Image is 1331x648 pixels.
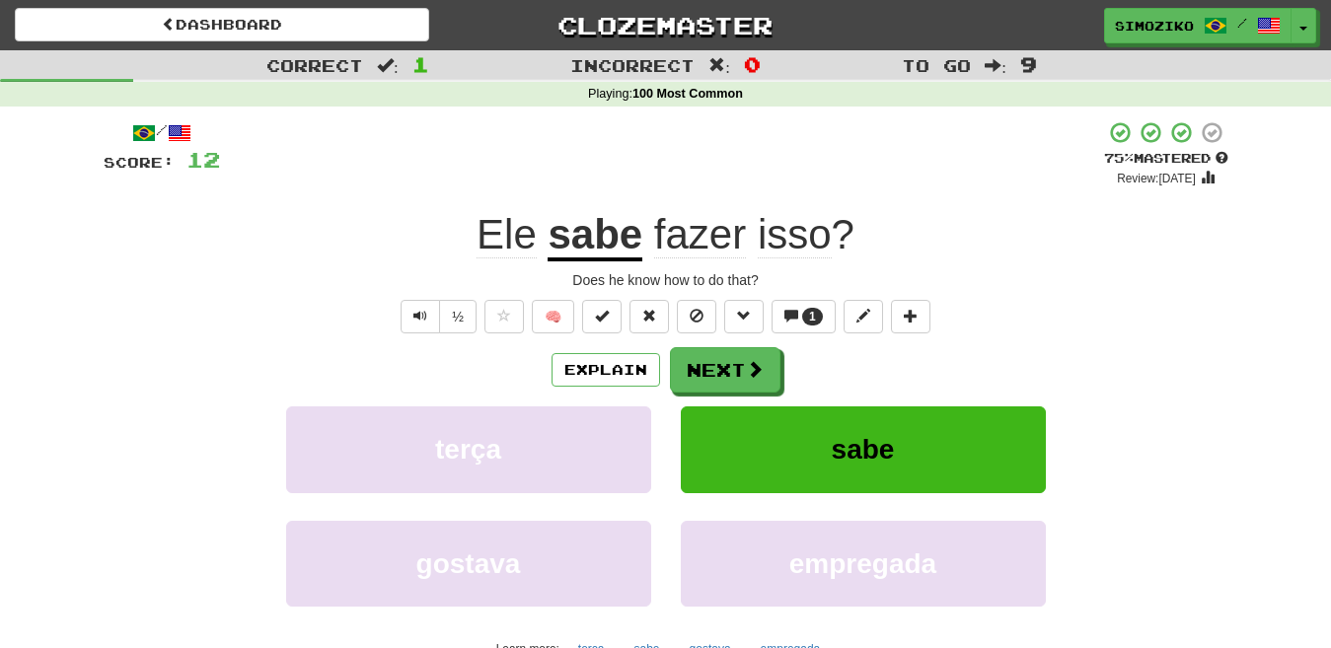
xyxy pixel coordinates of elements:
span: 12 [186,147,220,172]
span: : [708,57,730,74]
span: Ele [477,211,537,258]
span: 1 [809,310,816,324]
div: Does he know how to do that? [104,270,1228,290]
span: empregada [789,548,936,579]
button: terça [286,406,651,492]
span: : [377,57,399,74]
span: gostava [416,548,521,579]
button: Set this sentence to 100% Mastered (alt+m) [582,300,622,333]
div: Text-to-speech controls [397,300,477,333]
span: ? [642,211,854,258]
a: Dashboard [15,8,429,41]
span: Incorrect [570,55,695,75]
small: Review: [DATE] [1117,172,1196,185]
button: ½ [439,300,477,333]
button: gostava [286,521,651,607]
span: fazer [654,211,746,258]
span: / [1237,16,1247,30]
span: sabe [832,434,895,465]
span: terça [435,434,501,465]
button: empregada [681,521,1046,607]
div: Mastered [1104,150,1228,168]
span: To go [902,55,971,75]
u: sabe [548,211,642,261]
button: Favorite sentence (alt+f) [484,300,524,333]
button: Ignore sentence (alt+i) [677,300,716,333]
strong: 100 Most Common [632,87,743,101]
button: Next [670,347,780,393]
span: 1 [412,52,429,76]
button: 🧠 [532,300,574,333]
a: Clozemaster [459,8,873,42]
span: : [985,57,1006,74]
button: Edit sentence (alt+d) [844,300,883,333]
span: isso [758,211,832,258]
span: 9 [1020,52,1037,76]
span: Correct [266,55,363,75]
button: Play sentence audio (ctl+space) [401,300,440,333]
span: Score: [104,154,175,171]
button: sabe [681,406,1046,492]
div: / [104,120,220,145]
a: simoziko / [1104,8,1292,43]
button: Reset to 0% Mastered (alt+r) [629,300,669,333]
span: simoziko [1115,17,1194,35]
button: Explain [552,353,660,387]
button: 1 [772,300,836,333]
button: Grammar (alt+g) [724,300,764,333]
span: 75 % [1104,150,1134,166]
button: Add to collection (alt+a) [891,300,930,333]
span: 0 [744,52,761,76]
